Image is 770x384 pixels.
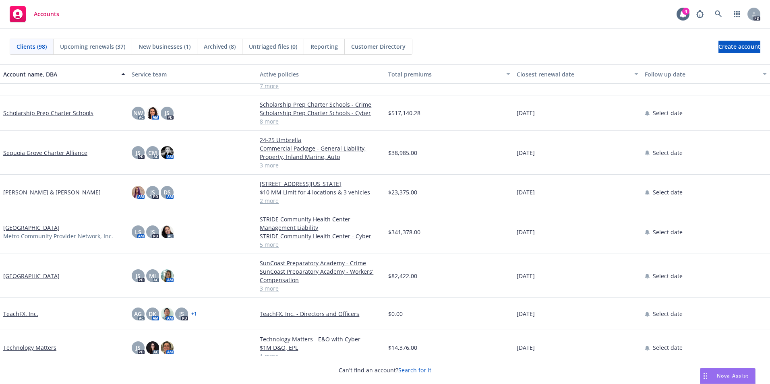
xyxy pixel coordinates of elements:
a: 7 more [260,82,382,90]
a: Search [710,6,727,22]
span: JS [165,109,170,117]
span: Reporting [310,42,338,51]
span: JS [150,188,155,196]
a: TeachFX. Inc. - Directors and Officers [260,310,382,318]
span: Create account [718,39,760,54]
span: JS [136,272,141,280]
span: NW [133,109,143,117]
a: SunCoast Preparatory Academy - Crime [260,259,382,267]
button: Follow up date [642,64,770,84]
button: Closest renewal date [513,64,642,84]
a: Commercial Package - General Liability, Property, Inland Marine, Auto [260,144,382,161]
a: 3 more [260,284,382,293]
span: Upcoming renewals (37) [60,42,125,51]
a: [PERSON_NAME] & [PERSON_NAME] [3,188,101,196]
div: Closest renewal date [517,70,630,78]
a: Search for it [398,366,431,374]
div: Service team [132,70,254,78]
span: [DATE] [517,228,535,236]
span: Select date [653,272,683,280]
a: 2 more [260,196,382,205]
a: Accounts [6,3,62,25]
a: $1M D&O, EPL [260,343,382,352]
span: [DATE] [517,310,535,318]
a: STRIDE Community Health Center - Cyber [260,232,382,240]
span: Archived (8) [204,42,236,51]
span: $82,422.00 [388,272,417,280]
img: photo [161,146,174,159]
a: Scholarship Prep Charter Schools - Crime [260,100,382,109]
span: Select date [653,310,683,318]
button: Service team [128,64,257,84]
img: photo [161,269,174,282]
span: Select date [653,228,683,236]
div: Follow up date [645,70,758,78]
span: Accounts [34,11,59,17]
span: Untriaged files (0) [249,42,297,51]
span: AG [134,310,142,318]
div: Total premiums [388,70,501,78]
span: [DATE] [517,109,535,117]
span: $23,375.00 [388,188,417,196]
span: Select date [653,188,683,196]
span: [DATE] [517,272,535,280]
img: photo [161,341,174,354]
div: Account name, DBA [3,70,116,78]
a: Switch app [729,6,745,22]
span: $517,140.28 [388,109,420,117]
a: Technology Matters - E&O with Cyber [260,335,382,343]
a: 1 more [260,352,382,360]
span: [DATE] [517,343,535,352]
a: 3 more [260,161,382,169]
a: STRIDE Community Health Center - Management Liability [260,215,382,232]
span: $38,985.00 [388,149,417,157]
a: 24-25 Umbrella [260,136,382,144]
span: DK [149,310,156,318]
span: CM [148,149,157,157]
span: Can't find an account? [339,366,431,374]
span: [DATE] [517,188,535,196]
span: $0.00 [388,310,403,318]
span: Customer Directory [351,42,406,51]
div: 4 [682,8,689,15]
a: [GEOGRAPHIC_DATA] [3,223,60,232]
button: Active policies [257,64,385,84]
img: photo [132,186,145,199]
div: Active policies [260,70,382,78]
span: MJ [149,272,156,280]
a: TeachFX. Inc. [3,310,38,318]
img: photo [146,341,159,354]
a: [GEOGRAPHIC_DATA] [3,272,60,280]
img: photo [161,225,174,238]
a: Report a Bug [692,6,708,22]
div: Drag to move [700,368,710,384]
a: 5 more [260,240,382,249]
span: Metro Community Provider Network, Inc. [3,232,113,240]
a: Technology Matters [3,343,56,352]
span: Select date [653,343,683,352]
a: Scholarship Prep Charter Schools [3,109,93,117]
img: photo [146,107,159,120]
button: Total premiums [385,64,513,84]
span: Select date [653,109,683,117]
span: JS [136,343,141,352]
a: + 1 [191,312,197,316]
span: [DATE] [517,149,535,157]
span: Clients (98) [17,42,47,51]
span: JS [179,310,184,318]
a: SunCoast Preparatory Academy - Workers' Compensation [260,267,382,284]
a: Create account [718,41,760,53]
a: $10 MM Limit for 4 locations & 3 vehicles [260,188,382,196]
span: JS [150,228,155,236]
a: Sequoia Grove Charter Alliance [3,149,87,157]
span: Nova Assist [717,372,749,379]
span: LS [135,228,141,236]
span: Select date [653,149,683,157]
a: 8 more [260,117,382,126]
